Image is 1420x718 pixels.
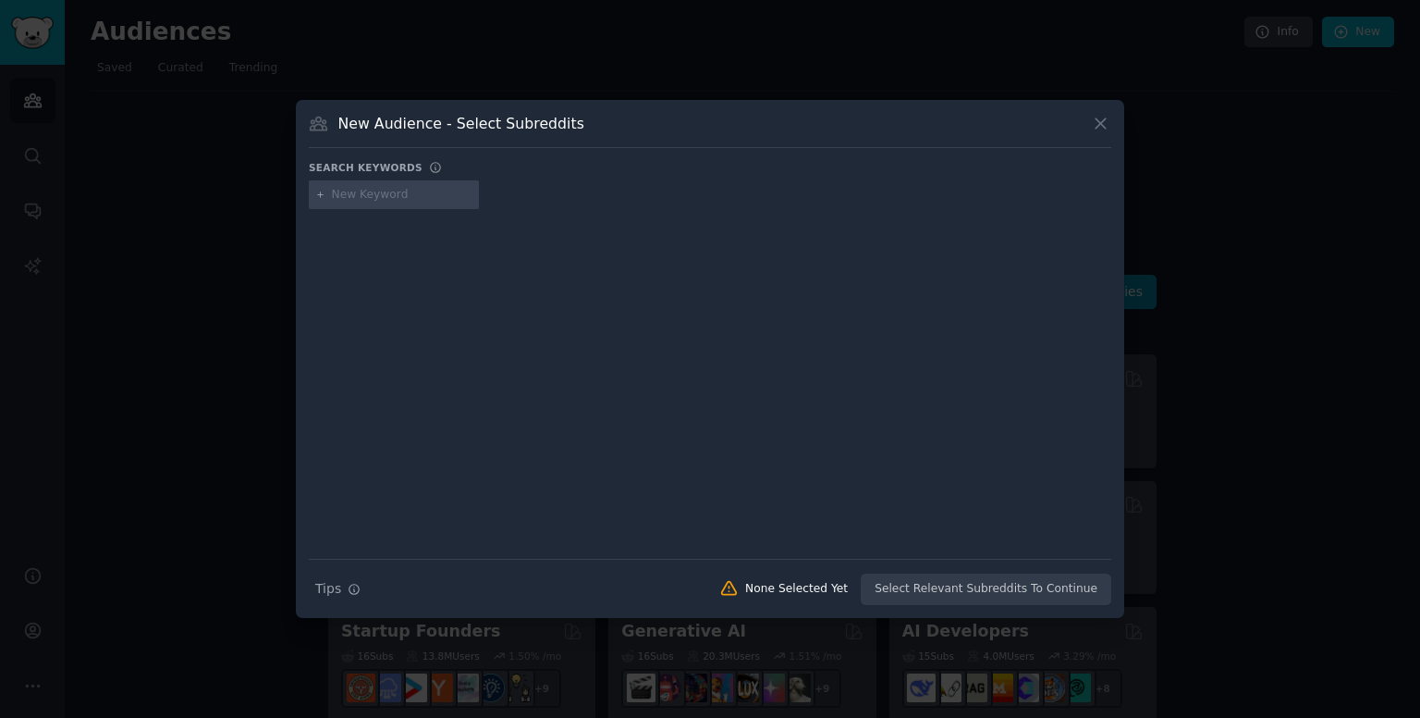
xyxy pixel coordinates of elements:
[315,579,341,599] span: Tips
[332,187,472,204] input: New Keyword
[309,161,422,174] h3: Search keywords
[745,581,848,598] div: None Selected Yet
[309,573,367,605] button: Tips
[338,114,584,133] h3: New Audience - Select Subreddits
